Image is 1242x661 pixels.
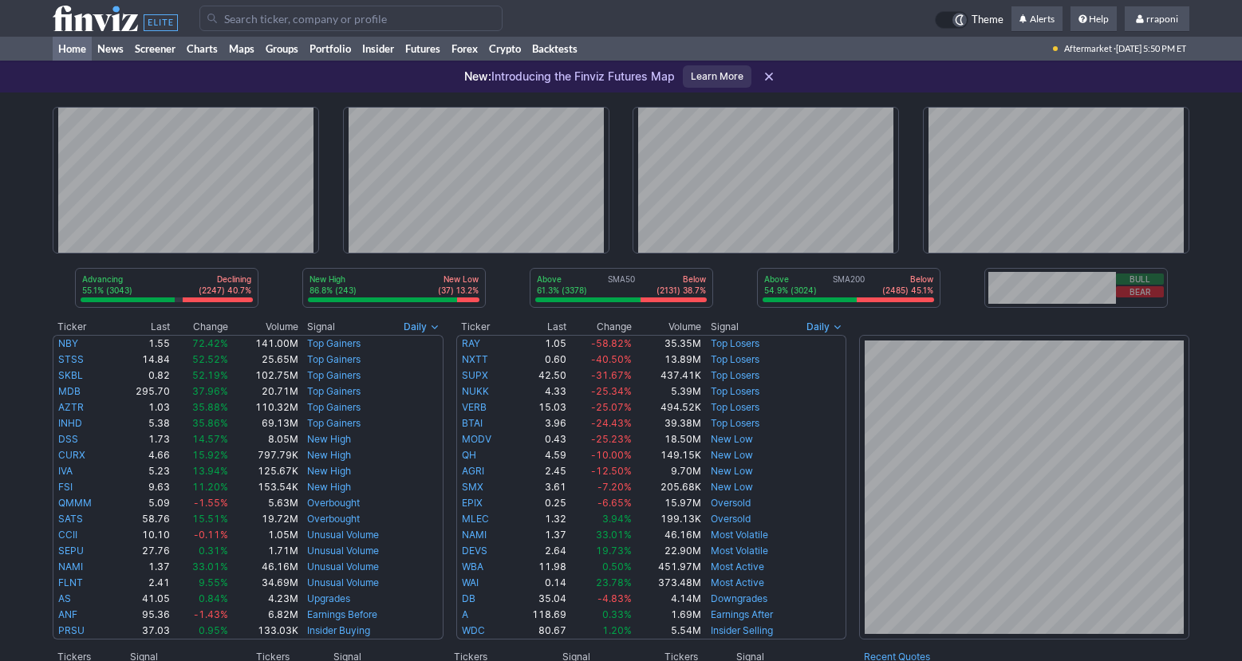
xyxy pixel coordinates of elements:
a: NUKK [462,385,489,397]
span: -1.55% [194,497,228,509]
td: 133.03K [229,623,298,639]
span: 72.42% [192,337,228,349]
span: 33.01% [192,561,228,572]
a: Backtests [526,37,583,61]
a: Earnings Before [307,608,377,620]
td: 34.69M [229,575,298,591]
a: FSI [58,481,73,493]
span: Daily [404,319,427,335]
a: CURX [58,449,85,461]
td: 5.63M [229,495,298,511]
a: AZTR [58,401,84,413]
a: QMMM [58,497,92,509]
p: Declining [199,273,251,285]
a: rraponi [1125,6,1189,32]
p: 61.3% (3378) [537,285,587,296]
td: 15.97M [633,495,702,511]
td: 0.14 [511,575,567,591]
a: Unusual Volume [307,529,379,541]
td: 15.03 [511,399,567,415]
td: 494.52K [633,399,702,415]
span: Signal [307,321,335,333]
span: 23.78% [596,576,632,588]
td: 1.71M [229,543,298,559]
span: 19.73% [596,545,632,557]
td: 2.41 [115,575,171,591]
input: Search [199,6,503,31]
a: Top Gainers [307,353,361,365]
td: 39.38M [633,415,702,431]
td: 1.69M [633,607,702,623]
a: Top Gainers [307,385,361,397]
td: 0.82 [115,368,171,384]
td: 0.60 [511,352,567,368]
span: New: [464,69,491,83]
a: STSS [58,353,84,365]
td: 4.33 [511,384,567,399]
a: New High [307,465,351,477]
a: INHD [58,417,82,429]
p: (2485) 45.1% [882,285,933,296]
a: Overbought [307,513,360,525]
td: 6.82M [229,607,298,623]
span: Theme [972,11,1003,29]
td: 149.15K [633,447,702,463]
a: Top Losers [711,385,759,397]
a: Futures [400,37,446,61]
td: 5.23 [115,463,171,479]
td: 437.41K [633,368,702,384]
td: 102.75M [229,368,298,384]
th: Ticker [53,319,115,335]
a: Top Losers [711,353,759,365]
th: Last [511,319,567,335]
span: Aftermarket · [1064,37,1116,61]
td: 2.45 [511,463,567,479]
span: [DATE] 5:50 PM ET [1116,37,1186,61]
a: VERB [462,401,487,413]
td: 37.03 [115,623,171,639]
span: Signal [711,321,739,333]
span: -0.11% [194,529,228,541]
a: WAI [462,576,479,588]
td: 4.66 [115,447,171,463]
a: New High [307,481,351,493]
a: Top Gainers [307,417,361,429]
span: -25.07% [591,401,632,413]
a: DSS [58,433,78,445]
button: Signals interval [400,319,444,335]
span: 35.88% [192,401,228,413]
th: Volume [633,319,702,335]
td: 110.32M [229,399,298,415]
a: Earnings After [711,608,773,620]
td: 1.03 [115,399,171,415]
td: 14.84 [115,352,171,368]
p: Below [882,273,933,285]
a: Screener [129,37,181,61]
td: 373.48M [633,575,702,591]
a: Upgrades [307,592,350,604]
td: 5.38 [115,415,171,431]
span: -12.50% [591,465,632,477]
td: 80.67 [511,623,567,639]
span: 14.57% [192,433,228,445]
p: Introducing the Finviz Futures Map [464,69,675,85]
a: DEVS [462,545,487,557]
a: Most Active [711,561,764,572]
span: -40.50% [591,353,632,365]
p: Above [764,273,817,285]
td: 0.25 [511,495,567,511]
span: 52.52% [192,353,228,365]
span: 15.92% [192,449,228,461]
td: 46.16M [229,559,298,575]
th: Last [115,319,171,335]
a: New High [307,449,351,461]
a: Downgrades [711,592,767,604]
span: 15.51% [192,513,228,525]
a: Top Gainers [307,337,361,349]
a: Top Gainers [307,401,361,413]
p: (2247) 40.7% [199,285,251,296]
p: Above [537,273,587,285]
span: 52.19% [192,369,228,381]
a: Overbought [307,497,360,509]
button: Bull [1116,273,1164,285]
